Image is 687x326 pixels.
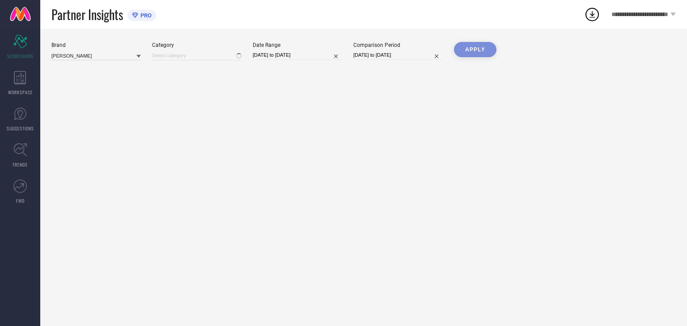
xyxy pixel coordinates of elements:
[253,42,342,48] div: Date Range
[16,197,25,204] span: FWD
[353,42,443,48] div: Comparison Period
[253,50,342,60] input: Select date range
[51,5,123,24] span: Partner Insights
[584,6,600,22] div: Open download list
[353,50,443,60] input: Select comparison period
[7,53,34,59] span: SCORECARDS
[7,125,34,132] span: SUGGESTIONS
[152,42,242,48] div: Category
[13,161,28,168] span: TRENDS
[138,12,152,19] span: PRO
[51,42,141,48] div: Brand
[8,89,33,96] span: WORKSPACE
